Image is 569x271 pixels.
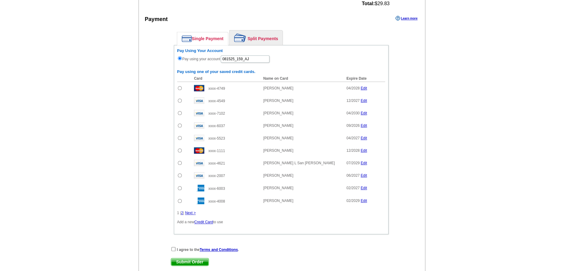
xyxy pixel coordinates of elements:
a: Split Payments [230,30,283,45]
img: visa.gif [194,160,204,166]
div: Payment [145,15,168,23]
span: xxxx-4008 [208,199,225,203]
a: Single Payment [177,32,228,45]
strong: Total: [362,1,374,6]
th: Card [191,75,260,82]
h6: Pay Using Your Account [177,48,385,53]
div: Pay using your account [177,48,385,63]
span: [PERSON_NAME] [263,86,293,90]
div: 1 | | [177,210,385,216]
span: [PERSON_NAME] [263,123,293,128]
input: PO #: [221,55,269,63]
strong: I agree to the . [177,248,239,252]
span: 12/2028 [346,148,360,153]
span: [PERSON_NAME] L San [PERSON_NAME] [263,161,335,165]
span: [PERSON_NAME] [263,136,293,140]
img: amex.gif [194,197,204,204]
p: Add a new to use [177,219,385,225]
span: Submit Order [171,258,209,266]
th: Expire Date [343,75,385,82]
a: Edit [361,186,367,190]
span: [PERSON_NAME] [263,99,293,103]
span: xxxx-4621 [208,161,225,165]
img: split-payment.png [234,33,246,42]
img: visa.gif [194,97,204,104]
span: 07/2029 [346,161,360,165]
a: 2 [181,211,183,215]
span: [PERSON_NAME] [263,173,293,178]
iframe: LiveChat chat widget [447,130,569,271]
a: Edit [361,173,367,178]
a: Terms and Conditions [200,248,238,252]
a: Edit [361,86,367,90]
img: visa.gif [194,122,204,129]
span: $29.83 [362,1,389,6]
span: 02/2027 [346,186,360,190]
span: xxxx-2007 [208,174,225,178]
span: 04/2030 [346,111,360,115]
a: Edit [361,111,367,115]
span: xxxx-7102 [208,111,225,116]
a: Learn more [395,16,417,21]
h6: Pay using one of your saved credit cards. [177,69,385,74]
span: xxxx-5523 [208,136,225,141]
span: xxxx-6003 [208,186,225,191]
img: visa.gif [194,110,204,116]
a: Edit [361,199,367,203]
img: mast.gif [194,85,204,91]
span: 06/2027 [346,173,360,178]
a: Edit [361,148,367,153]
a: Edit [361,123,367,128]
span: [PERSON_NAME] [263,186,293,190]
span: xxxx-6037 [208,124,225,128]
span: 12/2027 [346,99,360,103]
span: xxxx-1111 [208,149,225,153]
a: Credit Card [194,220,213,224]
span: 04/2028 [346,86,360,90]
a: Edit [361,161,367,165]
img: single-payment.png [182,35,192,42]
th: Name on Card [260,75,343,82]
span: 04/2027 [346,136,360,140]
span: xxxx-4549 [208,99,225,103]
span: [PERSON_NAME] [263,199,293,203]
span: [PERSON_NAME] [263,148,293,153]
img: visa.gif [194,135,204,141]
img: visa.gif [194,172,204,179]
img: mast.gif [194,147,204,154]
a: Next > [185,211,196,215]
a: Edit [361,99,367,103]
img: amex.gif [194,185,204,191]
span: 09/2026 [346,123,360,128]
a: Edit [361,136,367,140]
span: [PERSON_NAME] [263,111,293,115]
span: xxxx-4749 [208,86,225,91]
span: 02/2029 [346,199,360,203]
